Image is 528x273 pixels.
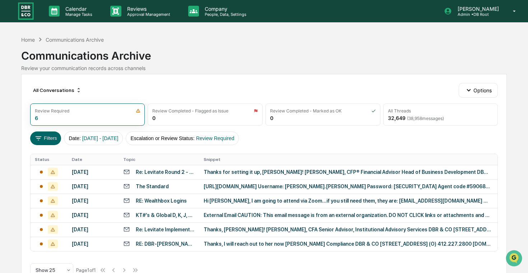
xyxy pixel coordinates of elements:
[199,154,497,165] th: Snippet
[204,198,491,204] div: Hi [PERSON_NAME], I am going to attend via Zoom…if you still need them, they are: [EMAIL_ADDRESS]...
[68,154,119,165] th: Date
[60,12,96,17] p: Manage Tasks
[199,6,250,12] p: Company
[136,184,169,189] div: The Standard
[7,15,131,27] p: How can we help?
[119,154,199,165] th: Topic
[21,37,35,43] div: Home
[4,144,49,157] a: 🖐️Preclearance
[204,241,491,247] div: Thanks, I will reach out to her now [PERSON_NAME] Compliance DBR & CO [STREET_ADDRESS] (O) 412.22...
[122,57,131,66] button: Start new chat
[14,147,46,154] span: Preclearance
[204,184,491,189] div: [URL][DOMAIN_NAME] Username: [PERSON_NAME].[PERSON_NAME] Password: [SECURITY_DATA] Agent code #59...
[204,227,491,232] div: Thanks, [PERSON_NAME]! [PERSON_NAME], CFA Senior Advisor, Institutional Advisory Services DBR & C...
[17,1,34,20] img: logo
[7,80,48,85] div: Past conversations
[35,115,38,121] div: 6
[199,12,250,17] p: People, Data, Settings
[64,117,78,123] span: [DATE]
[452,6,502,12] p: [PERSON_NAME]
[371,108,376,113] img: icon
[7,148,13,153] div: 🖐️
[52,148,58,153] div: 🗄️
[204,169,491,175] div: Thanks for setting it up, [PERSON_NAME]! [PERSON_NAME], CFP® Financial Advisor Head of Business D...
[7,110,19,122] img: Cece Ferraez
[7,161,13,167] div: 🔎
[152,115,156,121] div: 0
[32,55,118,62] div: Start new chat
[126,131,239,145] button: Escalation or Review Status:Review Required
[136,212,195,218] div: KT#’s & Global D, K, J, A D/KFreq Fly#’s
[51,178,87,184] a: Powered byPylon
[21,43,507,62] div: Communications Archive
[7,55,20,68] img: 1746055101610-c473b297-6a78-478c-a979-82029cc54cd1
[136,108,140,113] img: icon
[136,241,195,247] div: RE: DBR-[PERSON_NAME] Information sent to Team [DATE]
[30,84,84,96] div: All Conversations
[72,169,115,175] div: [DATE]
[121,6,174,12] p: Reviews
[270,108,342,114] div: Review Completed - Marked as OK
[459,83,498,97] button: Options
[136,198,187,204] div: RE: Wealthbox Logins
[196,135,235,141] span: Review Required
[14,161,45,168] span: Data Lookup
[64,131,123,145] button: Date:[DATE] - [DATE]
[121,12,174,17] p: Approval Management
[72,241,115,247] div: [DATE]
[72,198,115,204] div: [DATE]
[22,117,58,123] span: [PERSON_NAME]
[21,65,507,71] div: Review your communication records across channels
[82,135,119,141] span: [DATE] - [DATE]
[254,108,258,113] img: icon
[35,108,69,114] div: Review Required
[152,108,228,114] div: Review Completed - Flagged as Issue
[388,108,411,114] div: All Threads
[72,227,115,232] div: [DATE]
[72,184,115,189] div: [DATE]
[136,169,195,175] div: Re: Levitate Round 2 - The Important One
[76,267,96,273] div: Page 1 of 1
[4,158,48,171] a: 🔎Data Lookup
[7,91,19,102] img: Cece Ferraez
[388,115,444,121] div: 32,649
[49,144,92,157] a: 🗄️Attestations
[136,227,195,232] div: Re: Levitate Implementation
[22,98,58,103] span: [PERSON_NAME]
[452,12,502,17] p: Admin • DB Root
[505,249,524,269] iframe: Open customer support
[111,78,131,87] button: See all
[407,116,444,121] span: ( 38,958 messages)
[72,212,115,218] div: [DATE]
[270,115,273,121] div: 0
[30,131,61,145] button: Filters
[59,147,89,154] span: Attestations
[15,55,28,68] img: 8933085812038_c878075ebb4cc5468115_72.jpg
[204,212,491,218] div: External Email CAUTION: This email message is from an external organization. DO NOT CLICK links o...
[60,117,62,123] span: •
[64,98,94,103] span: 3 minutes ago
[60,98,62,103] span: •
[60,6,96,12] p: Calendar
[32,62,99,68] div: We're available if you need us!
[71,178,87,184] span: Pylon
[31,154,68,165] th: Status
[46,37,104,43] div: Communications Archive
